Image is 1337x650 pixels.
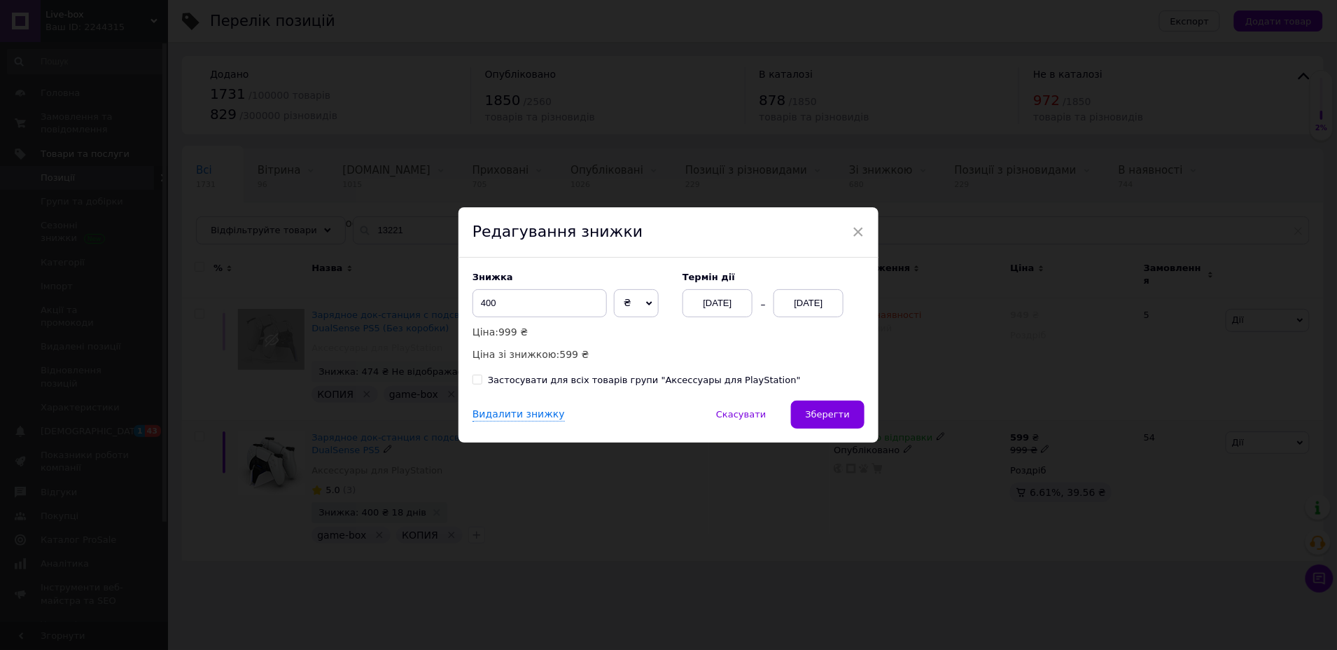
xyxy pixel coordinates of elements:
span: 999 ₴ [498,326,528,338]
div: Видалити знижку [472,408,565,422]
span: Редагування знижки [472,223,643,240]
button: Зберегти [791,401,864,429]
span: Зберегти [806,409,850,420]
span: Скасувати [716,409,766,420]
div: [DATE] [773,289,843,317]
p: Ціна: [472,324,668,340]
div: [DATE] [682,289,752,317]
input: 0 [472,289,607,317]
span: 599 ₴ [560,349,589,360]
span: ₴ [624,297,631,308]
label: Термін дії [682,272,864,282]
span: × [852,220,864,244]
span: Знижка [472,272,513,282]
button: Скасувати [701,401,780,429]
div: Застосувати для всіх товарів групи "Аксессуары для PlayStation" [488,374,801,387]
p: Ціна зі знижкою: [472,347,668,362]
